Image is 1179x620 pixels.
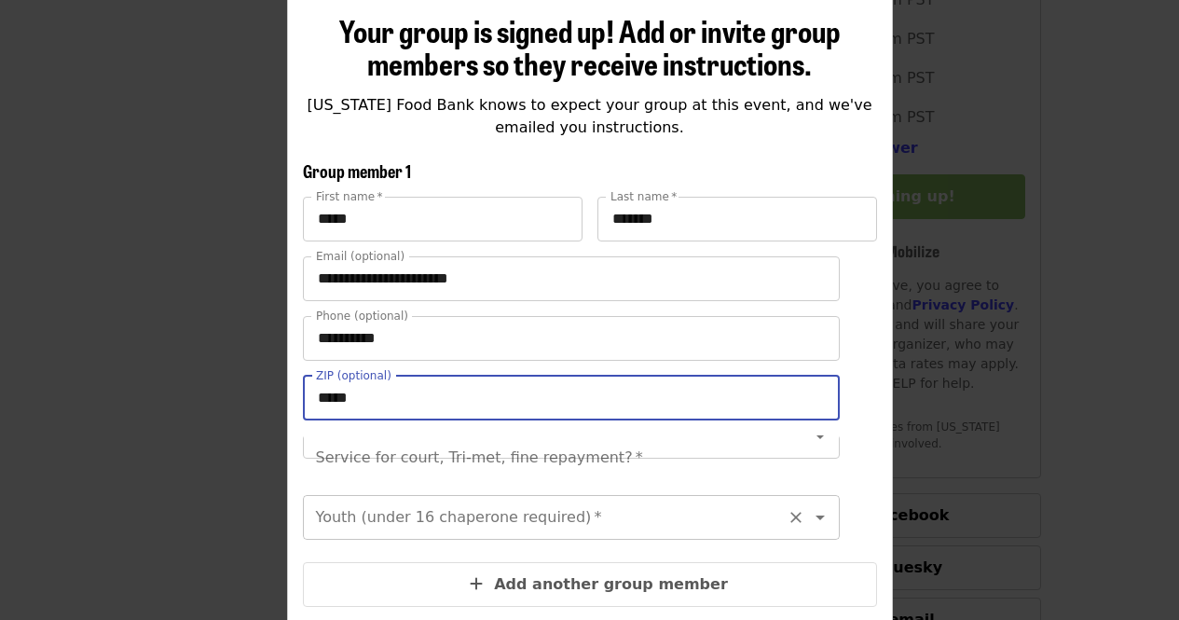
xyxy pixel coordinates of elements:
[610,191,677,202] label: Last name
[783,504,809,530] button: Clear
[807,504,833,530] button: Open
[303,376,840,420] input: ZIP (optional)
[316,310,408,322] label: Phone (optional)
[303,562,877,607] button: Add another group member
[303,158,411,183] span: Group member 1
[470,575,483,593] i: plus icon
[597,197,877,241] input: Last name
[339,8,841,85] span: Your group is signed up! Add or invite group members so they receive instructions.
[307,96,871,136] span: [US_STATE] Food Bank knows to expect your group at this event, and we've emailed you instructions.
[807,423,833,449] button: Open
[316,191,383,202] label: First name
[316,251,404,262] label: Email (optional)
[303,197,583,241] input: First name
[316,370,391,381] label: ZIP (optional)
[303,316,840,361] input: Phone (optional)
[494,575,728,593] span: Add another group member
[303,256,840,301] input: Email (optional)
